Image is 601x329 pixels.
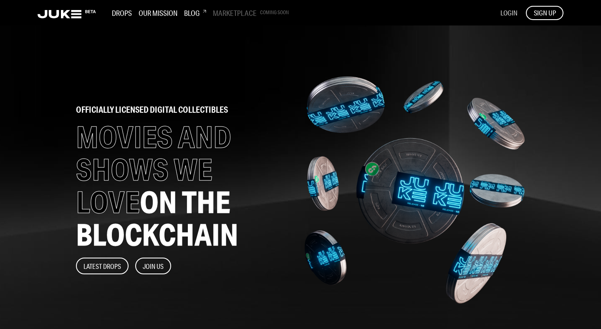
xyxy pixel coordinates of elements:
[139,8,177,18] h3: Our Mission
[76,121,288,251] h1: MOVIES AND SHOWS WE LOVE
[135,258,171,274] button: Join Us
[184,8,206,18] h3: Blog
[500,8,518,17] span: LOGIN
[500,8,518,18] button: LOGIN
[112,8,132,18] h3: Drops
[76,184,238,253] span: ON THE BLOCKCHAIN
[534,8,556,18] span: SIGN UP
[76,106,288,114] h2: officially licensed digital collectibles
[76,258,129,274] button: Latest Drops
[526,6,563,20] button: SIGN UP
